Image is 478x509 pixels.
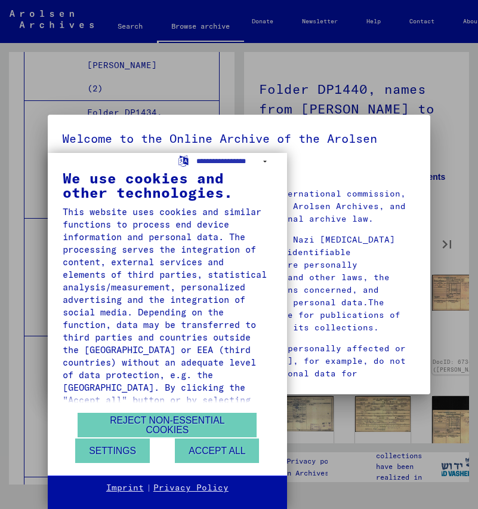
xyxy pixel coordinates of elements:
div: This website uses cookies and similar functions to process end device information and personal da... [63,206,272,482]
div: We use cookies and other technologies. [63,171,272,200]
a: Privacy Policy [153,482,229,494]
button: Reject non-essential cookies [78,413,257,437]
button: Accept all [175,439,259,463]
button: Settings [75,439,150,463]
a: Imprint [106,482,144,494]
